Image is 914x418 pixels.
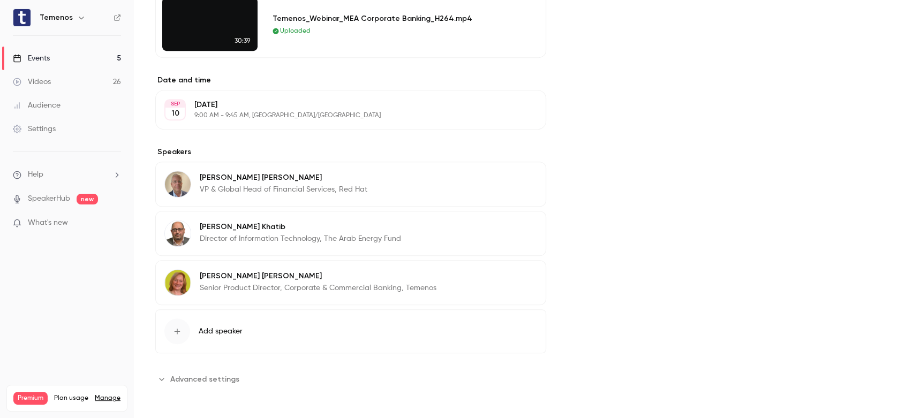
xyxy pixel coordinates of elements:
p: Senior Product Director, Corporate & Commercial Banking, Temenos [200,283,436,293]
button: Advanced settings [155,370,246,387]
span: Plan usage [54,394,88,402]
img: Maurya Murphy [165,270,191,295]
span: What's new [28,217,68,229]
div: Videos [13,77,51,87]
div: Mohammad Khatib[PERSON_NAME] KhatibDirector of Information Technology, The Arab Energy Fund [155,211,546,256]
button: Add speaker [155,309,546,353]
span: Premium [13,392,48,405]
div: Events [13,53,50,64]
div: Settings [13,124,56,134]
h6: Temenos [40,12,73,23]
iframe: Noticeable Trigger [108,218,121,228]
span: Help [28,169,43,180]
a: Manage [95,394,120,402]
div: Richard Harmon[PERSON_NAME] [PERSON_NAME]VP & Global Head of Financial Services, Red Hat [155,162,546,207]
span: 30:39 [231,35,253,47]
div: SEP [165,100,185,108]
img: Temenos [13,9,31,26]
span: new [77,194,98,204]
img: Mohammad Khatib [165,221,191,246]
section: Advanced settings [155,370,546,387]
div: Audience [13,100,61,111]
label: Speakers [155,147,546,157]
span: Uploaded [280,26,311,36]
div: Maurya Murphy[PERSON_NAME] [PERSON_NAME]Senior Product Director, Corporate & Commercial Banking, ... [155,260,546,305]
span: Advanced settings [170,374,239,385]
p: [PERSON_NAME] [PERSON_NAME] [200,271,436,282]
p: VP & Global Head of Financial Services, Red Hat [200,184,367,195]
p: [PERSON_NAME] Khatib [200,222,401,232]
p: 10 [171,108,179,119]
p: [DATE] [194,100,489,110]
img: Richard Harmon [165,171,191,197]
p: [PERSON_NAME] [PERSON_NAME] [200,172,367,183]
span: Add speaker [199,326,243,337]
div: Temenos_Webinar_MEA Corporate Banking_H264.mp4 [273,13,520,24]
p: Director of Information Technology, The Arab Energy Fund [200,233,401,244]
a: SpeakerHub [28,193,70,204]
li: help-dropdown-opener [13,169,121,180]
p: 9:00 AM - 9:45 AM, [GEOGRAPHIC_DATA]/[GEOGRAPHIC_DATA] [194,111,489,120]
label: Date and time [155,75,546,86]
